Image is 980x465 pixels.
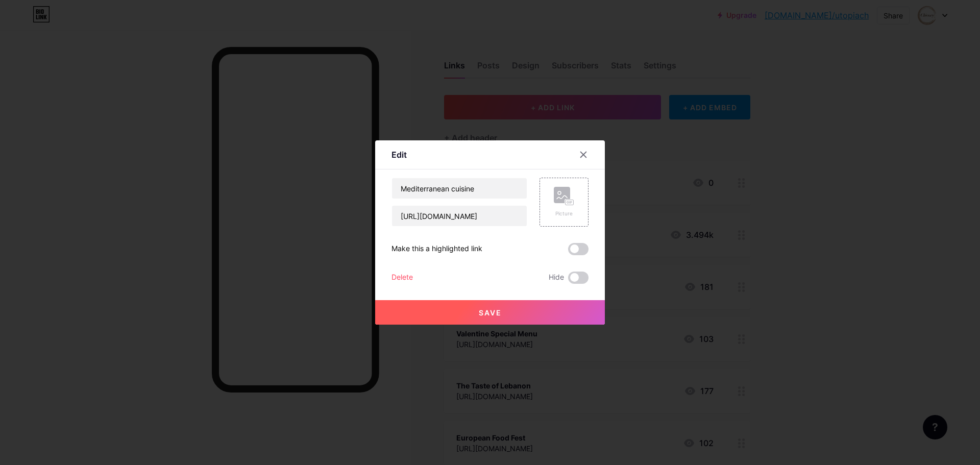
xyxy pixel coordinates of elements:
span: Save [479,308,502,317]
input: Title [392,178,527,199]
button: Save [375,300,605,325]
div: Edit [391,149,407,161]
input: URL [392,206,527,226]
div: Picture [554,210,574,217]
span: Hide [549,272,564,284]
div: Make this a highlighted link [391,243,482,255]
div: Delete [391,272,413,284]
